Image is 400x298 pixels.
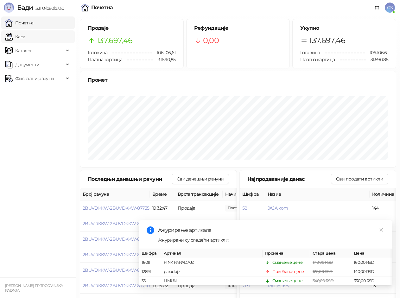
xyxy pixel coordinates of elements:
td: 330,00 RSD [351,276,392,286]
th: Количина [370,188,398,200]
td: 144 [370,200,398,216]
span: Документи [15,58,39,71]
span: Бади [17,4,33,11]
th: Цена [351,249,392,258]
span: 170,00 RSD [313,260,333,265]
div: Последњи данашњи рачуни [88,175,172,183]
span: close [379,228,384,232]
button: JAJA kom [268,205,288,211]
span: 120,00 RSD [313,269,333,274]
span: GS [385,3,395,13]
button: 2BUVDKKW-2BUVDKKW-87732 [83,252,149,257]
td: PINK PARADAJZ [161,258,263,267]
td: 19:32:47 [150,200,175,216]
span: 106.106,61 [152,49,176,56]
span: 31.590,85 [153,56,175,63]
h5: Укупно [300,24,388,32]
td: Продаја [175,216,223,231]
td: LIMUN [161,276,263,286]
span: Фискални рачуни [15,72,54,85]
span: Каталог [15,44,32,57]
a: Close [378,226,385,233]
td: 29 [370,216,398,231]
span: Платна картица [88,57,122,62]
td: 12891 [139,267,161,276]
th: Врста трансакције [175,188,223,200]
td: Продаја [175,200,223,216]
span: 31.590,85 [366,56,388,63]
td: paradajz [161,267,263,276]
button: 2BUVDKKW-2BUVDKKW-87735 [83,205,149,211]
span: info-circle [147,226,154,234]
span: 137.697,46 [309,35,345,47]
div: Смањење цене [272,259,302,266]
button: 2BUVDKKW-2BUVDKKW-87733 [83,236,149,242]
a: Почетна [5,16,34,29]
button: 58 [242,205,247,211]
small: [PERSON_NAME] PR TRGOVINSKA RADNJA [5,283,63,293]
span: Готовина [88,50,107,55]
th: Број рачуна [80,188,150,200]
h5: Продаје [88,24,176,32]
th: Шифра [240,188,265,200]
span: Платна картица [300,57,335,62]
button: Сви данашњи рачуни [172,174,229,184]
button: 2BUVDKKW-2BUVDKKW-87730 [83,283,149,288]
div: Смањење цене [272,278,302,284]
span: 3.11.0-b80b730 [33,5,64,11]
div: Ажурирање артикала [158,226,385,234]
span: Готовина [300,50,320,55]
td: 160,00 RSD [351,258,392,267]
button: 2BUVDKKW-2BUVDKKW-87731 [83,267,148,273]
th: Промена [263,249,310,258]
h5: Рефундације [194,24,282,32]
th: Шифра [139,249,161,258]
span: 0,00 [203,35,219,47]
div: Промет [88,76,388,84]
td: 19:31:01 [150,216,175,231]
a: Каса [5,30,25,43]
span: 106.106,61 [365,49,388,56]
th: Време [150,188,175,200]
a: Документација [372,3,382,13]
th: Стара цена [310,249,351,258]
td: 35 [139,276,161,286]
div: Повећање цене [272,269,304,275]
button: 2BUVDKKW-2BUVDKKW-87734 [83,221,149,226]
div: Ажурирани су следећи артикли: [158,237,385,244]
span: 137.697,46 [97,35,133,47]
button: Сви продати артикли [331,174,388,184]
td: 140,00 RSD [351,267,392,276]
div: Почетна [91,5,113,10]
th: Назив [265,188,370,200]
span: 170,00 [225,205,259,212]
th: Начини плаћања [223,188,286,200]
th: Артикал [161,249,263,258]
div: Најпродаваније данас [247,175,331,183]
img: Logo [4,3,14,13]
span: 340,00 RSD [313,278,334,283]
td: 16011 [139,258,161,267]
